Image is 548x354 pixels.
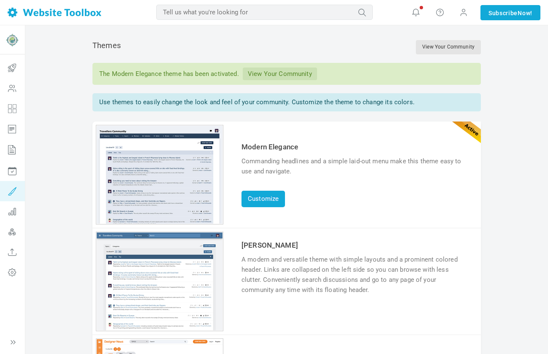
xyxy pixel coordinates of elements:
td: Modern Elegance [239,140,468,154]
input: Tell us what you're looking for [156,5,373,20]
span: Now! [518,8,532,18]
div: Commanding headlines and a simple laid-out menu make this theme easy to use and navigate. [241,156,466,176]
div: Themes [92,40,481,54]
a: Preview theme [97,324,222,332]
div: A modern and versatile theme with simple layouts and a prominent colored header. Links are collap... [241,254,466,295]
img: elegance2_thumb.jpg [97,126,222,224]
a: View Your Community [243,68,317,80]
a: Customize [241,191,285,207]
a: SubscribeNow! [480,5,540,20]
a: Customize theme [97,218,222,225]
a: View Your Community [416,40,481,54]
div: Use themes to easily change the look and feel of your community. Customize the theme to change it... [92,93,481,111]
img: favicon.ico [5,33,19,47]
img: angela_thumb.jpg [97,232,222,330]
a: [PERSON_NAME] [241,241,298,249]
span: The Modern Elegance theme has been activated. [99,70,239,78]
